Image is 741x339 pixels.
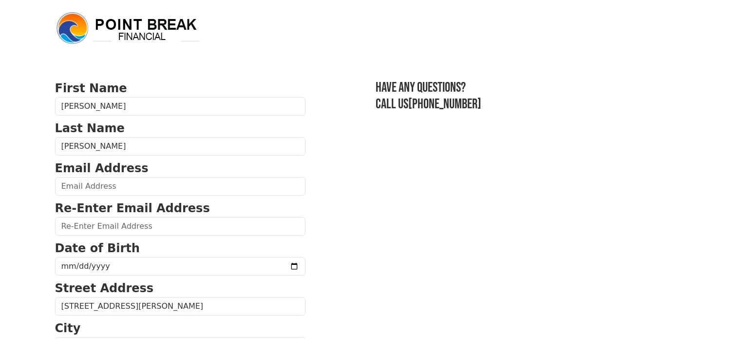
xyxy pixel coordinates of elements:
[55,81,127,95] strong: First Name
[408,96,481,112] a: [PHONE_NUMBER]
[55,161,149,175] strong: Email Address
[55,321,81,335] strong: City
[55,281,154,295] strong: Street Address
[376,96,686,113] h3: Call us
[55,177,305,196] input: Email Address
[55,217,305,236] input: Re-Enter Email Address
[55,97,305,116] input: First Name
[55,11,201,46] img: logo.png
[55,121,125,135] strong: Last Name
[55,241,140,255] strong: Date of Birth
[376,80,686,96] h3: Have any questions?
[55,297,305,316] input: Street Address
[55,201,210,215] strong: Re-Enter Email Address
[55,137,305,156] input: Last Name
